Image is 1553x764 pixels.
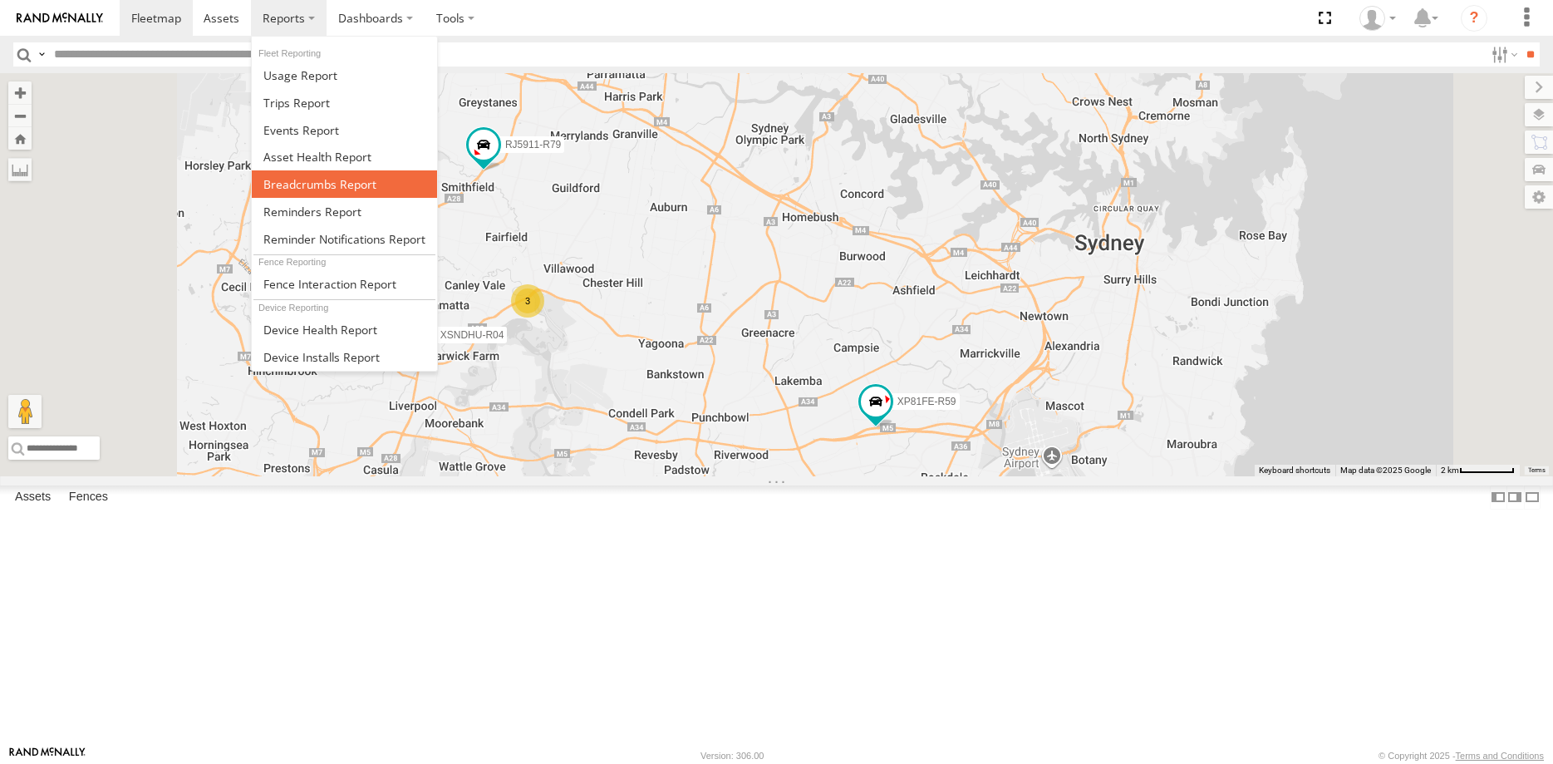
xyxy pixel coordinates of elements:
[252,89,437,116] a: Trips Report
[252,116,437,144] a: Full Events Report
[700,751,764,761] div: Version: 306.00
[1461,5,1487,32] i: ?
[8,127,32,150] button: Zoom Home
[8,81,32,104] button: Zoom in
[8,395,42,428] button: Drag Pegman onto the map to open Street View
[1379,751,1544,761] div: © Copyright 2025 -
[1340,466,1431,475] span: Map data ©2025 Google
[8,158,32,181] label: Measure
[61,486,116,509] label: Fences
[35,42,48,67] label: Search Query
[252,143,437,170] a: Asset Health Report
[1506,486,1523,510] label: Dock Summary Table to the Right
[1528,467,1546,474] a: Terms (opens in new tab)
[7,486,59,509] label: Assets
[252,170,437,198] a: Breadcrumbs Report
[1354,6,1402,31] div: Quang MAC
[252,316,437,343] a: Device Health Report
[897,395,956,407] span: XP81FE-R59
[1485,42,1521,67] label: Search Filter Options
[1456,751,1544,761] a: Terms and Conditions
[252,343,437,371] a: Device Installs Report
[9,747,86,764] a: Visit our Website
[504,138,560,150] span: RJ5911-R79
[252,270,437,298] a: Fence Interaction Report
[1436,465,1520,476] button: Map Scale: 2 km per 63 pixels
[252,62,437,89] a: Usage Report
[1259,465,1330,476] button: Keyboard shortcuts
[1490,486,1506,510] label: Dock Summary Table to the Left
[440,328,504,340] span: XSNDHU-R04
[1524,486,1541,510] label: Hide Summary Table
[252,225,437,253] a: Service Reminder Notifications Report
[252,198,437,225] a: Reminders Report
[1525,185,1553,209] label: Map Settings
[8,104,32,127] button: Zoom out
[511,284,544,318] div: 3
[1441,466,1459,475] span: 2 km
[17,12,103,24] img: rand-logo.svg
